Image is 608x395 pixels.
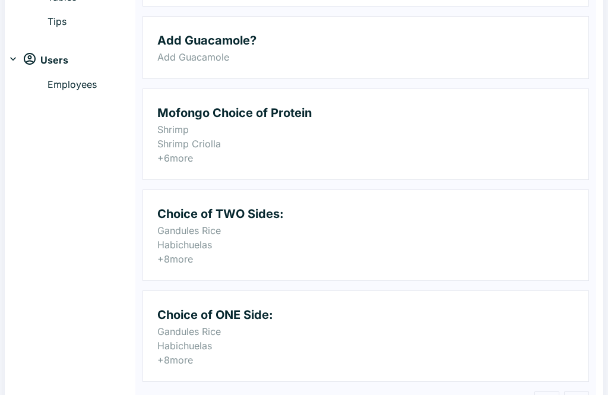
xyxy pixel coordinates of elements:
p: Shrimp [157,122,574,137]
h2: Mofongo Choice of Protein [157,103,574,122]
p: + 8 more [157,252,574,266]
h2: Choice of TWO Sides: [157,204,574,223]
h2: Add Guacamole? [157,31,574,50]
a: Tips [47,14,135,30]
p: Shrimp Criolla [157,137,574,151]
span: Users [40,53,68,68]
a: Employees [47,77,135,93]
p: Gandules Rice [157,324,574,339]
a: Add Guacamole?Add Guacamole [143,17,588,78]
p: Habichuelas [157,339,574,353]
div: usersUsers [5,49,135,72]
img: users [24,53,36,65]
p: Add Guacamole [157,50,574,64]
p: Habichuelas [157,238,574,252]
a: Choice of TWO Sides:Gandules RiceHabichuelas+8more [143,190,588,280]
p: Gandules Rice [157,223,574,238]
a: Mofongo Choice of ProteinShrimpShrimp Criolla+6more [143,89,588,179]
h2: Choice of ONE Side: [157,305,574,324]
a: Choice of ONE Side:Gandules RiceHabichuelas+8more [143,291,588,381]
p: + 6 more [157,151,574,165]
p: + 8 more [157,353,574,367]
